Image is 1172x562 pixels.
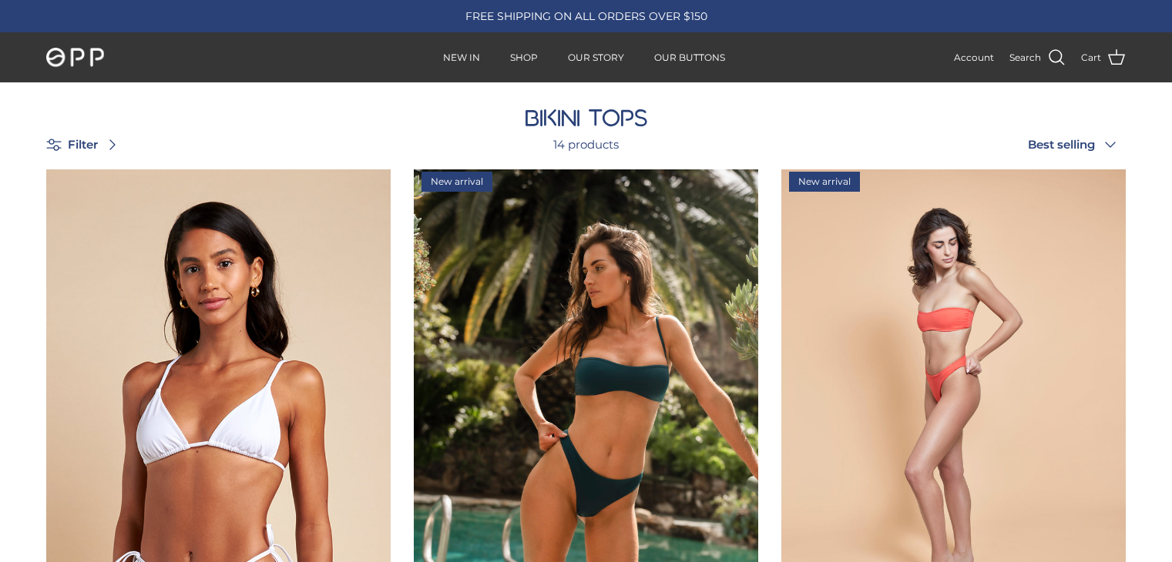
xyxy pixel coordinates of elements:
[1028,128,1126,162] button: Best selling
[1009,50,1041,65] span: Search
[554,34,638,82] a: OUR STORY
[429,34,494,82] a: NEW IN
[1028,137,1095,152] span: Best selling
[46,105,1126,131] h1: BIKINI TOPS
[954,50,994,65] a: Account
[46,127,127,162] a: Filter
[1081,50,1101,65] span: Cart
[381,9,791,23] div: FREE SHIPPING ON ALL ORDERS OVER $150
[230,34,939,82] div: Primary
[68,135,98,154] span: Filter
[496,34,552,82] a: SHOP
[1081,48,1126,68] a: Cart
[452,135,720,154] div: 14 products
[1009,48,1066,68] a: Search
[46,48,104,68] img: OPP Swimwear
[640,34,739,82] a: OUR BUTTONS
